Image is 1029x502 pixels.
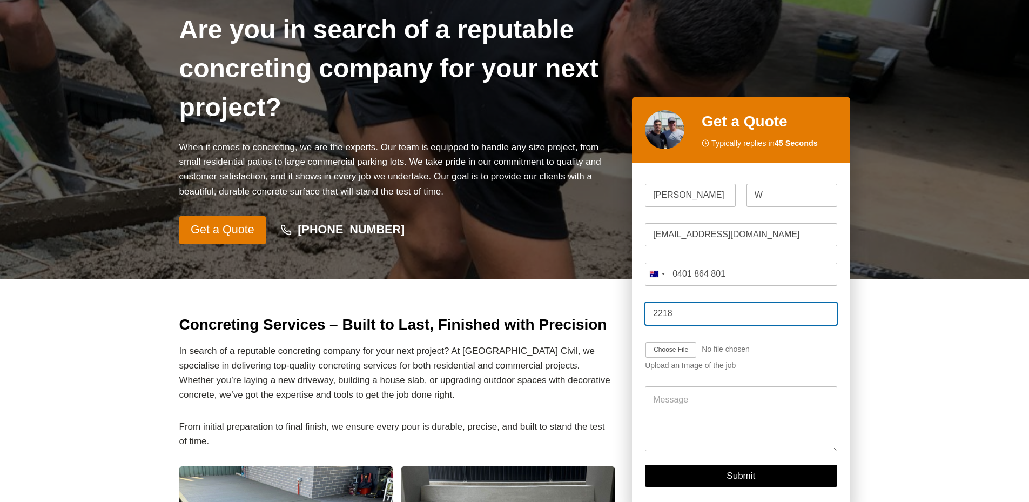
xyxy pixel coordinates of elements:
input: Email [645,223,837,246]
h2: Get a Quote [702,110,837,133]
p: When it comes to concreting, we are the experts. Our team is equipped to handle any size project,... [179,140,615,199]
a: [PHONE_NUMBER] [270,218,415,243]
input: Post Code: E.g 2000 [645,302,837,325]
div: Upload an Image of the job [645,361,837,370]
button: Selected country [645,263,669,286]
strong: [PHONE_NUMBER] [298,223,405,236]
a: Get a Quote [179,216,266,244]
input: Last Name [746,184,837,207]
p: From initial preparation to final finish, we ensure every pour is durable, precise, and built to ... [179,419,615,449]
span: Get a Quote [191,220,254,239]
button: Submit [645,465,837,487]
input: Mobile [645,263,837,286]
p: In search of a reputable concreting company for your next project? At [GEOGRAPHIC_DATA] Civil, we... [179,344,615,403]
h2: Concreting Services – Built to Last, Finished with Precision [179,313,615,336]
input: First Name [645,184,736,207]
span: Typically replies in [711,137,818,150]
strong: 45 Seconds [775,139,818,148]
h1: Are you in search of a reputable concreting company for your next project? [179,10,615,127]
